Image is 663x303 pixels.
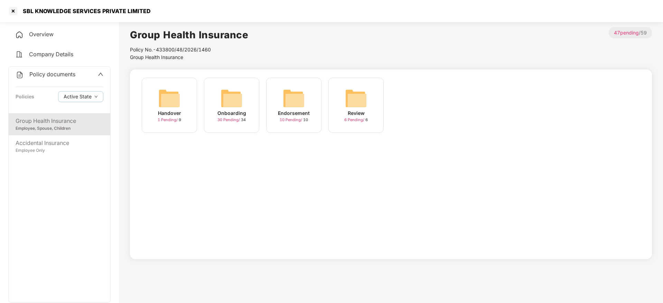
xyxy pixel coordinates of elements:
[348,109,365,117] div: Review
[16,71,24,79] img: svg+xml;base64,PHN2ZyB4bWxucz0iaHR0cDovL3d3dy53My5vcmcvMjAwMC9zdmciIHdpZHRoPSIyNCIgaGVpZ2h0PSIyNC...
[344,117,365,122] span: 6 Pending /
[64,93,92,100] span: Active State
[130,46,248,53] div: Policy No.- 433800/48/2026/1460
[217,109,246,117] div: Onboarding
[16,125,103,132] div: Employee, Spouse, Children
[278,109,310,117] div: Endorsement
[283,87,305,109] img: svg+xml;base64,PHN2ZyB4bWxucz0iaHR0cDovL3d3dy53My5vcmcvMjAwMC9zdmciIHdpZHRoPSI2NCIgaGVpZ2h0PSI2NC...
[158,117,179,122] span: 1 Pending /
[16,139,103,147] div: Accidental Insurance
[217,117,246,123] div: 34
[130,54,183,60] span: Group Health Insurance
[158,87,180,109] img: svg+xml;base64,PHN2ZyB4bWxucz0iaHR0cDovL3d3dy53My5vcmcvMjAwMC9zdmciIHdpZHRoPSI2NCIgaGVpZ2h0PSI2NC...
[15,31,24,39] img: svg+xml;base64,PHN2ZyB4bWxucz0iaHR0cDovL3d3dy53My5vcmcvMjAwMC9zdmciIHdpZHRoPSIyNCIgaGVpZ2h0PSIyNC...
[29,31,54,38] span: Overview
[280,117,308,123] div: 10
[280,117,303,122] span: 10 Pending /
[29,51,73,58] span: Company Details
[158,109,181,117] div: Handover
[16,117,103,125] div: Group Health Insurance
[29,71,75,78] span: Policy documents
[98,71,103,77] span: up
[614,30,639,36] span: 47 pending
[16,147,103,154] div: Employee Only
[158,117,181,123] div: 9
[217,117,241,122] span: 30 Pending /
[58,91,103,102] button: Active Statedown
[130,27,248,42] h1: Group Health Insurance
[19,8,151,14] div: SBL KNOWLEDGE SERVICES PRIVATE LIMITED
[16,93,34,100] div: Policies
[221,87,243,109] img: svg+xml;base64,PHN2ZyB4bWxucz0iaHR0cDovL3d3dy53My5vcmcvMjAwMC9zdmciIHdpZHRoPSI2NCIgaGVpZ2h0PSI2NC...
[344,117,368,123] div: 6
[609,27,652,38] p: / 59
[15,50,24,59] img: svg+xml;base64,PHN2ZyB4bWxucz0iaHR0cDovL3d3dy53My5vcmcvMjAwMC9zdmciIHdpZHRoPSIyNCIgaGVpZ2h0PSIyNC...
[345,87,367,109] img: svg+xml;base64,PHN2ZyB4bWxucz0iaHR0cDovL3d3dy53My5vcmcvMjAwMC9zdmciIHdpZHRoPSI2NCIgaGVpZ2h0PSI2NC...
[94,95,98,99] span: down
